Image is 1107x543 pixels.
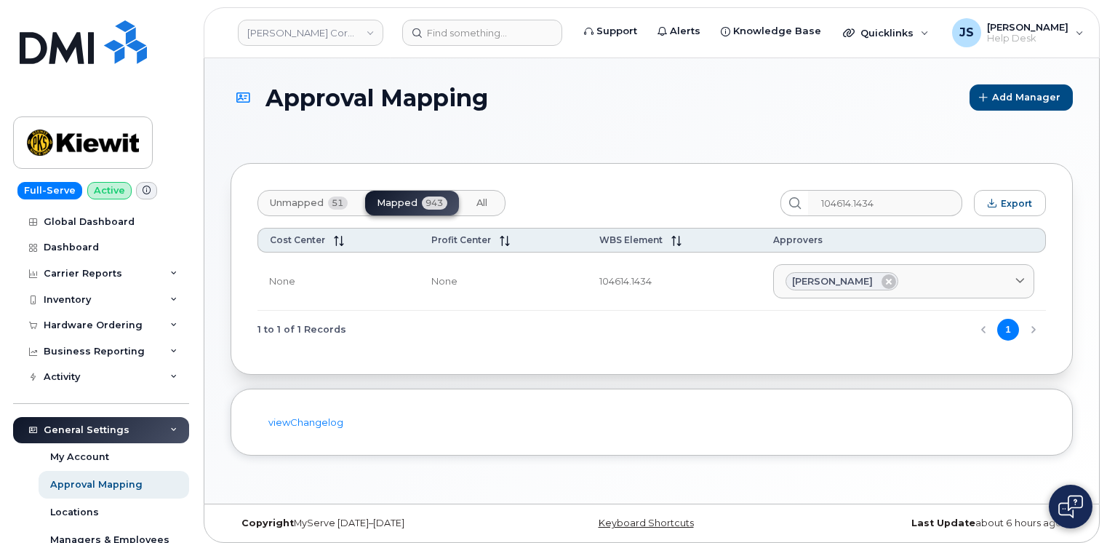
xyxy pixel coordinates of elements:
button: Add Manager [970,84,1073,111]
td: 104614.1434 [588,253,762,312]
span: Profit Center [431,234,491,245]
strong: Copyright [241,518,294,528]
span: Cost Center [270,234,325,245]
button: Export [974,190,1046,216]
a: viewChangelog [268,416,343,428]
span: Approval Mapping [265,85,488,111]
input: Search... [808,190,962,216]
span: 1 to 1 of 1 Records [257,319,346,341]
span: Export [1001,198,1032,209]
td: None [257,253,420,312]
a: [PERSON_NAME] [773,264,1034,299]
td: None [420,253,588,312]
span: Add Manager [992,90,1060,104]
strong: Last Update [911,518,975,528]
span: WBS Element [599,234,663,245]
div: MyServe [DATE]–[DATE] [231,518,511,529]
a: Keyboard Shortcuts [599,518,694,528]
span: [PERSON_NAME] [792,274,873,288]
span: Approvers [773,234,823,245]
span: 51 [328,197,348,210]
button: Page 1 [997,319,1019,341]
div: about 6 hours ago [792,518,1073,529]
span: Unmapped [270,197,324,209]
span: All [476,197,487,209]
img: Open chat [1058,495,1083,518]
